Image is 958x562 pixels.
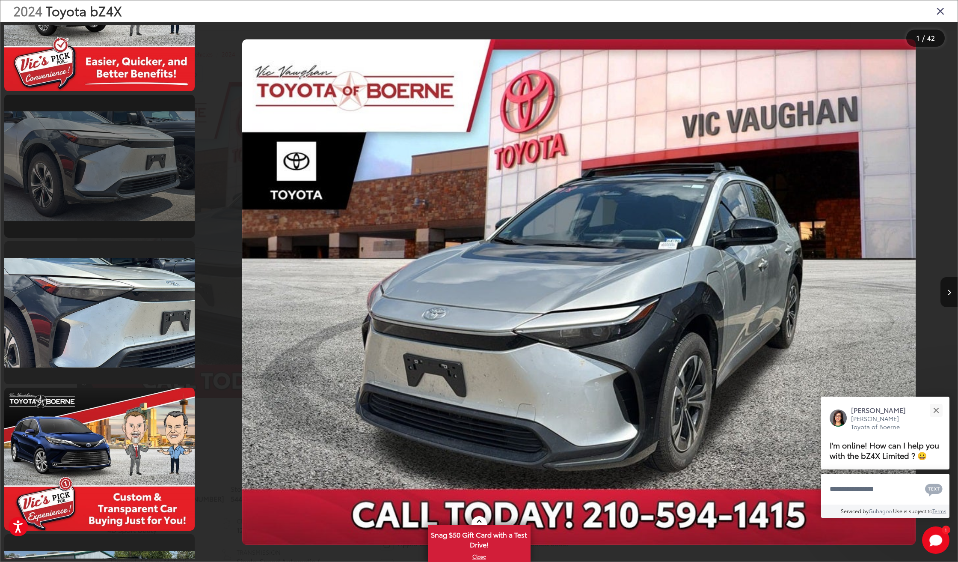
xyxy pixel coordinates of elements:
[925,483,943,496] svg: Text
[922,526,949,554] button: Toggle Chat Window
[940,277,958,307] button: Next image
[13,1,42,20] span: 2024
[200,39,958,545] div: 2024 Toyota bZ4X Limited 0
[893,507,932,514] span: Use is subject to
[3,258,197,368] img: 2024 Toyota bZ4X Limited
[841,507,869,514] span: Serviced by
[46,1,122,20] span: Toyota bZ4X
[921,35,925,41] span: /
[922,479,945,499] button: Chat with SMS
[851,415,914,431] p: [PERSON_NAME] Toyota of Boerne
[242,39,916,545] img: 2024 Toyota bZ4X Limited
[936,5,945,16] i: Close gallery
[922,526,949,554] svg: Start Chat
[945,528,947,532] span: 1
[932,507,946,514] a: Terms
[869,507,893,514] a: Gubagoo.
[916,33,919,42] span: 1
[821,397,949,518] div: Close[PERSON_NAME][PERSON_NAME] Toyota of BoerneI'm online! How can I help you with the bZ4X Limi...
[821,474,949,505] textarea: Type your message
[830,439,939,461] span: I'm online! How can I help you with the bZ4X Limited ? 😀
[851,405,914,415] p: [PERSON_NAME]
[3,386,197,532] img: 2024 Toyota bZ4X Limited
[429,526,530,552] span: Snag $50 Gift Card with a Test Drive!
[927,33,935,42] span: 42
[927,401,945,419] button: Close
